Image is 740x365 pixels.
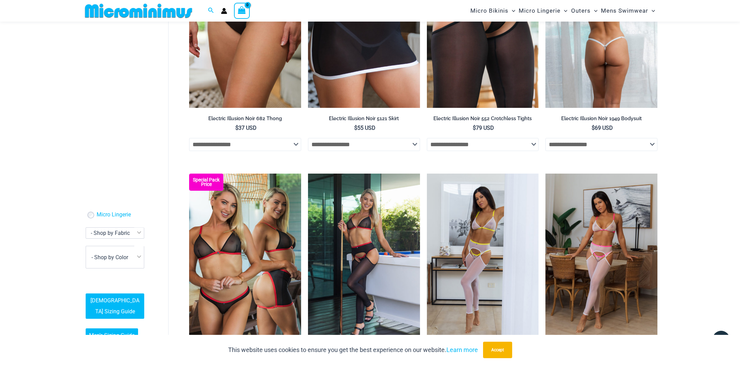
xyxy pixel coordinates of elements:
[97,212,131,219] a: Micro Lingerie
[86,246,144,268] span: - Shop by Color
[308,174,420,341] a: Electric Illusion Black Flame 1521 Bra 611 Thong 552 Tights 04Electric Illusion Black Flame 1521 ...
[469,2,517,20] a: Micro BikinisMenu ToggleMenu Toggle
[545,174,657,341] a: Electric Illusion White Neon Pink 1521 Bra 611 Micro 552 Tights 02Electric Illusion White Neon Pi...
[189,174,301,341] a: Special Pack Electric Illusion Black Flame 1521 Bra 611 Micro 02Electric Illusion Black Flame 152...
[82,3,195,18] img: MM SHOP LOGO FLAT
[91,230,130,237] span: - Shop by Fabric
[221,8,227,14] a: Account icon link
[470,2,508,20] span: Micro Bikinis
[354,125,357,131] span: $
[569,2,599,20] a: OutersMenu ToggleMenu Toggle
[519,2,560,20] span: Micro Lingerie
[517,2,569,20] a: Micro LingerieMenu ToggleMenu Toggle
[235,125,238,131] span: $
[591,2,597,20] span: Menu Toggle
[86,293,144,319] a: [DEMOGRAPHIC_DATA] Sizing Guide
[427,174,539,341] img: Electric Illusion White Neon Yellow 1521 Bra 611 Micro 552 Tights 01
[86,328,138,343] a: Men’s Sizing Guide
[86,23,147,160] iframe: TrustedSite Certified
[545,115,657,124] a: Electric Illusion Noir 1949 Bodysuit
[427,115,539,122] h2: Electric Illusion Noir 552 Crotchless Tights
[189,115,301,122] h2: Electric Illusion Noir 682 Thong
[468,1,658,21] nav: Site Navigation
[354,125,375,131] bdi: 55 USD
[91,254,128,261] span: - Shop by Color
[560,2,567,20] span: Menu Toggle
[308,115,420,124] a: Electric Illusion Noir 5121 Skirt
[189,174,301,341] img: Special Pack
[427,174,539,341] a: Electric Illusion White Neon Yellow 1521 Bra 611 Micro 552 Tights 01Electric Illusion White Neon ...
[473,125,476,131] span: $
[648,2,655,20] span: Menu Toggle
[208,7,214,15] a: Search icon link
[545,174,657,341] img: Electric Illusion White Neon Pink 1521 Bra 611 Micro 552 Tights 02
[86,228,144,239] span: - Shop by Fabric
[235,125,257,131] bdi: 37 USD
[592,125,613,131] bdi: 69 USD
[483,342,512,358] button: Accept
[545,115,657,122] h2: Electric Illusion Noir 1949 Bodysuit
[446,346,478,353] a: Learn more
[234,3,250,18] a: View Shopping Cart, empty
[571,2,591,20] span: Outers
[427,115,539,124] a: Electric Illusion Noir 552 Crotchless Tights
[473,125,494,131] bdi: 79 USD
[308,115,420,122] h2: Electric Illusion Noir 5121 Skirt
[599,2,657,20] a: Mens SwimwearMenu ToggleMenu Toggle
[592,125,595,131] span: $
[601,2,648,20] span: Mens Swimwear
[189,178,223,187] b: Special Pack Price
[86,246,144,268] span: - Shop by Color
[228,345,478,355] p: This website uses cookies to ensure you get the best experience on our website.
[508,2,515,20] span: Menu Toggle
[308,174,420,341] img: Electric Illusion Black Flame 1521 Bra 611 Thong 552 Tights 04
[189,115,301,124] a: Electric Illusion Noir 682 Thong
